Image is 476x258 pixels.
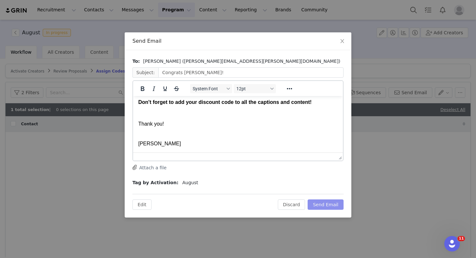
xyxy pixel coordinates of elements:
[132,163,166,171] button: Attach a file
[132,67,158,78] span: Subject:
[182,179,198,186] span: August
[160,84,171,93] button: Underline
[132,38,344,45] div: Send Email
[132,179,178,186] span: Tag by Activation:
[143,58,340,65] span: [PERSON_NAME] ([PERSON_NAME][EMAIL_ADDRESS][PERSON_NAME][DOMAIN_NAME])
[133,96,343,152] iframe: Rich Text Area
[236,86,268,91] span: 12pt
[148,84,159,93] button: Italic
[5,3,178,9] strong: Don't forget to add your discount code to all the captions and content!
[458,236,465,241] span: 11
[190,84,232,93] button: Fonts
[132,199,152,210] button: Edit
[278,199,305,210] button: Discard
[444,236,460,252] iframe: Intercom live chat
[284,84,295,93] button: Reveal or hide additional toolbar items
[336,153,343,161] div: Press the Up and Down arrow keys to resize the editor.
[158,67,344,78] input: Add a subject line
[340,39,345,44] i: icon: close
[132,58,140,65] span: To:
[137,84,148,93] button: Bold
[5,44,205,51] p: [PERSON_NAME]
[308,199,344,210] button: Send Email
[171,84,182,93] button: Strikethrough
[193,86,224,91] span: System Font
[234,84,276,93] button: Font sizes
[333,32,351,50] button: Close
